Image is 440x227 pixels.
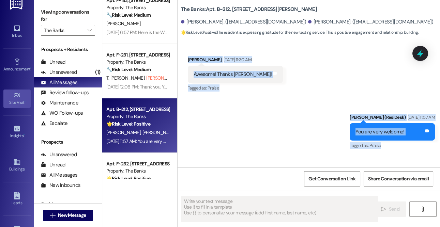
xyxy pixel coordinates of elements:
[304,171,360,187] button: Get Conversation Link
[88,28,91,33] i: 
[106,121,150,127] strong: 🌟 Risk Level: Positive
[106,175,150,181] strong: 🌟 Risk Level: Positive
[41,161,65,168] div: Unread
[41,89,89,96] div: Review follow-ups
[41,79,77,86] div: All Messages
[208,85,219,91] span: Praise
[350,114,435,123] div: [PERSON_NAME] (ResiDesk)
[389,206,399,213] span: Send
[93,67,102,78] div: (1)
[106,59,169,66] div: Property: The Banks
[194,71,272,78] div: Awesome! Thanks [PERSON_NAME]!
[350,141,435,150] div: Tagged as:
[368,175,429,182] span: Share Conversation via email
[3,90,31,108] a: Site Visit •
[30,66,31,70] span: •
[106,4,169,11] div: Property: The Banks
[34,46,102,53] div: Prospects + Residents
[106,138,182,144] div: [DATE] 11:57 AM: You are very welcome!
[34,139,102,146] div: Prospects
[106,51,169,59] div: Apt. F~231, [STREET_ADDRESS][PERSON_NAME]
[188,83,283,93] div: Tagged as:
[41,69,77,76] div: Unanswered
[41,120,67,127] div: Escalate
[381,207,386,212] i: 
[24,132,25,137] span: •
[369,143,381,148] span: Praise
[106,167,169,175] div: Property: The Banks
[106,129,142,135] span: [PERSON_NAME]
[355,128,404,135] div: You are very welcome!
[420,207,425,212] i: 
[43,210,93,221] button: New Message
[44,25,84,36] input: All communities
[222,56,252,63] div: [DATE] 11:30 AM
[41,59,65,66] div: Unread
[106,113,169,120] div: Property: The Banks
[41,151,77,158] div: Unanswered
[41,99,78,107] div: Maintenance
[308,175,355,182] span: Get Conversation Link
[106,160,169,167] div: Apt. F~232, [STREET_ADDRESS][PERSON_NAME]
[41,182,80,189] div: New Inbounds
[106,66,151,72] strong: 🔧 Risk Level: Medium
[106,106,169,113] div: Apt. B~212, [STREET_ADDRESS][PERSON_NAME]
[106,12,151,18] strong: 🔧 Risk Level: Medium
[375,201,406,217] button: Send
[3,123,31,141] a: Insights •
[188,56,283,66] div: [PERSON_NAME]
[181,6,317,13] b: The Banks: Apt. B~212, [STREET_ADDRESS][PERSON_NAME]
[106,29,200,35] div: [DATE] 6:57 PM: Here is the Work Order #241217
[41,7,95,25] label: Viewing conversations for
[3,190,31,208] a: Leads
[58,212,86,219] span: New Message
[146,75,204,81] span: [PERSON_NAME] (Opted Out)
[106,20,140,27] span: [PERSON_NAME]
[34,201,102,208] div: Residents
[181,18,306,26] div: [PERSON_NAME]. ([EMAIL_ADDRESS][DOMAIN_NAME])
[106,75,146,81] span: T. [PERSON_NAME]
[142,129,177,135] span: [PERSON_NAME]
[364,171,433,187] button: Share Conversation via email
[308,18,434,26] div: [PERSON_NAME]. ([EMAIL_ADDRESS][DOMAIN_NAME])
[181,29,418,36] span: : The resident is expressing gratitude for the new texting service. This is positive engagement a...
[41,110,83,117] div: WO Follow-ups
[25,99,26,104] span: •
[3,22,31,41] a: Inbox
[181,30,216,35] strong: 🌟 Risk Level: Positive
[41,172,77,179] div: All Messages
[406,114,435,121] div: [DATE] 11:57 AM
[50,213,55,218] i: 
[3,156,31,175] a: Buildings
